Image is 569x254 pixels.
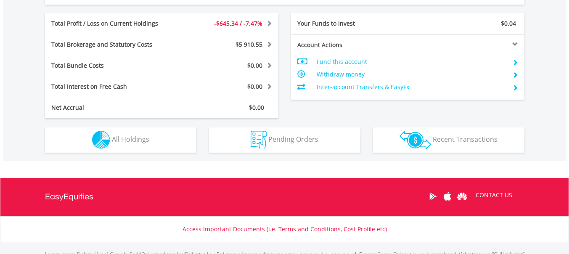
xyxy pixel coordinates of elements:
[440,183,455,209] a: Apple
[373,127,524,153] button: Recent Transactions
[426,183,440,209] a: Google Play
[45,178,93,216] a: EasyEquities
[470,183,518,207] a: CONTACT US
[45,40,181,49] div: Total Brokerage and Statutory Costs
[92,131,110,149] img: holdings-wht.png
[251,131,267,149] img: pending_instructions-wht.png
[247,61,262,69] span: $0.00
[45,127,196,153] button: All Holdings
[317,68,505,81] td: Withdraw money
[45,61,181,70] div: Total Bundle Costs
[400,131,431,149] img: transactions-zar-wht.png
[183,225,387,233] a: Access Important Documents (i.e. Terms and Conditions, Cost Profile etc)
[249,103,264,111] span: $0.00
[45,82,181,91] div: Total Interest on Free Cash
[236,40,262,48] span: $5 910.55
[433,135,498,144] span: Recent Transactions
[455,183,470,209] a: Huawei
[291,41,408,49] div: Account Actions
[247,82,262,90] span: $0.00
[317,81,505,93] td: Inter-account Transfers & EasyFx
[268,135,318,144] span: Pending Orders
[209,127,360,153] button: Pending Orders
[501,19,516,27] span: $0.04
[45,103,181,112] div: Net Accrual
[112,135,149,144] span: All Holdings
[214,19,262,27] span: -$645.34 / -7.47%
[291,19,408,28] div: Your Funds to Invest
[317,56,505,68] td: Fund this account
[45,19,181,28] div: Total Profit / Loss on Current Holdings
